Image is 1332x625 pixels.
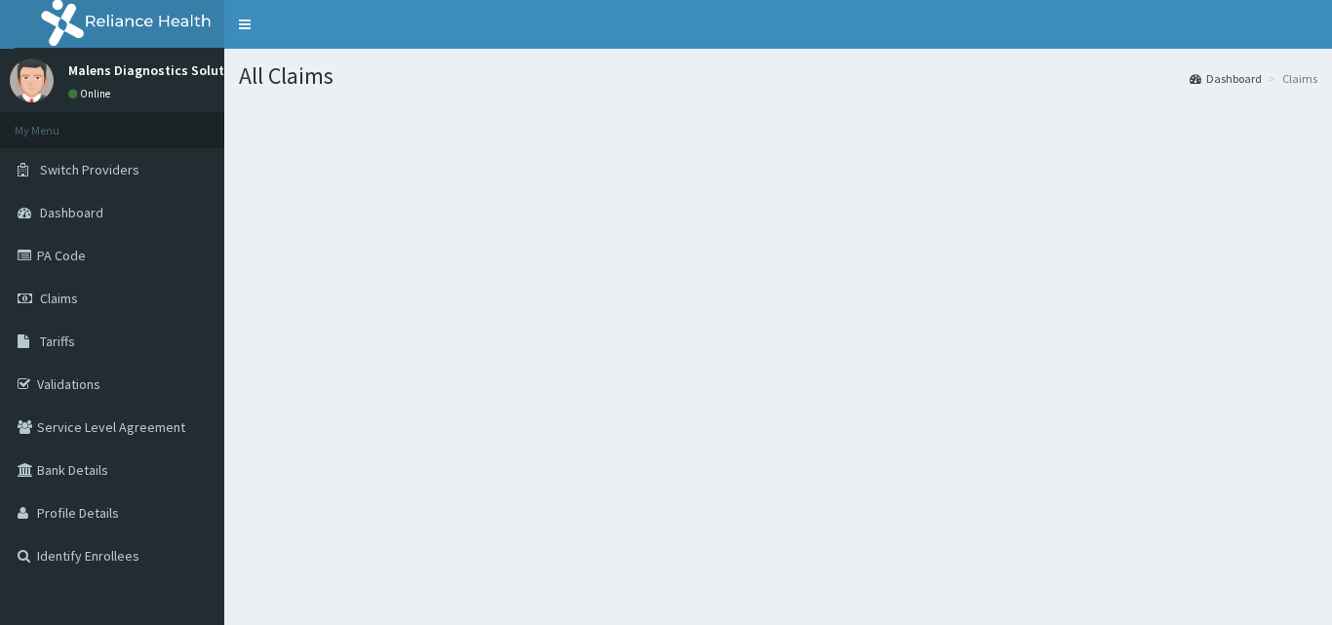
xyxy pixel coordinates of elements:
[68,63,251,77] p: Malens Diagnostics Solutions
[40,332,75,350] span: Tariffs
[1190,70,1262,87] a: Dashboard
[68,87,115,100] a: Online
[40,290,78,307] span: Claims
[10,59,54,102] img: User Image
[40,204,103,221] span: Dashboard
[1264,70,1317,87] li: Claims
[239,63,1317,89] h1: All Claims
[40,161,139,178] span: Switch Providers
